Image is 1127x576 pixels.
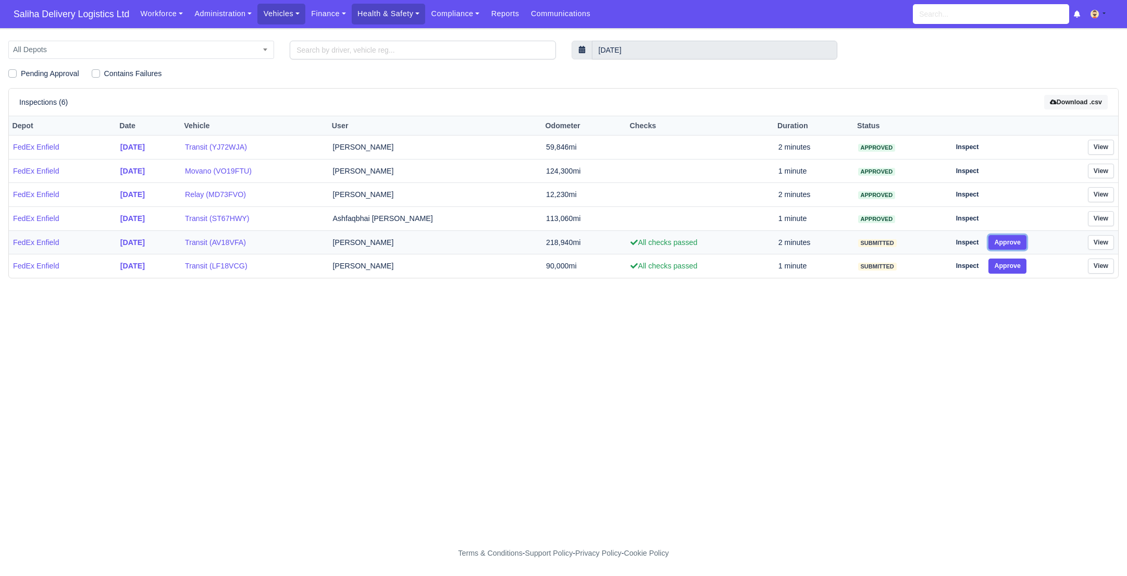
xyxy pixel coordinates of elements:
a: Inspect [950,211,985,226]
a: Communications [525,4,597,24]
div: - - - [267,547,861,559]
td: 1 minute [774,159,854,183]
th: Status [854,116,946,136]
a: Finance [305,4,352,24]
a: Inspect [950,259,985,274]
span: submitted [858,239,897,247]
a: Transit (ST67HWY) [185,213,324,225]
a: Vehicles [257,4,305,24]
td: [PERSON_NAME] [328,159,542,183]
a: FedEx Enfield [13,213,112,225]
a: View [1088,259,1114,274]
a: View [1088,187,1114,202]
strong: [DATE] [120,262,145,270]
a: View [1088,211,1114,226]
span: submitted [858,263,897,271]
td: 2 minutes [774,183,854,207]
th: Vehicle [181,116,328,136]
span: All Depots [8,41,274,59]
td: [PERSON_NAME] [328,136,542,160]
td: 218,940mi [542,230,626,254]
td: 124,300mi [542,159,626,183]
a: [DATE] [120,141,177,153]
label: Pending Approval [21,68,79,80]
a: FedEx Enfield [13,237,112,249]
span: approved [858,215,896,223]
a: Saliha Delivery Logistics Ltd [8,4,134,24]
a: Inspect [950,164,985,179]
td: 113,060mi [542,207,626,231]
button: Approve [988,235,1026,250]
a: [DATE] [120,260,177,272]
a: Privacy Policy [575,549,622,557]
td: Ashfaqbhai [PERSON_NAME] [328,207,542,231]
a: [DATE] [120,165,177,177]
a: Inspect [950,140,985,155]
td: 59,846mi [542,136,626,160]
span: approved [858,191,896,199]
td: 2 minutes [774,230,854,254]
td: 2 minutes [774,136,854,160]
a: FedEx Enfield [13,141,112,153]
a: Transit (LF18VCG) [185,260,324,272]
span: All Depots [9,43,274,56]
a: [DATE] [120,189,177,201]
a: Terms & Conditions [458,549,522,557]
th: User [328,116,542,136]
input: Search... [913,4,1069,24]
td: [PERSON_NAME] [328,230,542,254]
span: approved [858,168,896,176]
td: 12,230mi [542,183,626,207]
td: [PERSON_NAME] [328,254,542,278]
th: Duration [774,116,854,136]
th: Checks [626,116,774,136]
a: Transit (AV18VFA) [185,237,324,249]
td: 90,000mi [542,254,626,278]
strong: [DATE] [120,167,145,175]
span: All checks passed [630,238,697,247]
a: View [1088,140,1114,155]
a: Inspect [950,235,985,250]
a: Inspect [950,187,985,202]
a: Administration [189,4,257,24]
a: View [1088,164,1114,179]
a: [DATE] [120,213,177,225]
a: Workforce [134,4,189,24]
strong: [DATE] [120,143,145,151]
h6: Inspections (6) [19,98,68,107]
a: Reports [485,4,525,24]
button: Approve [988,259,1026,274]
a: FedEx Enfield [13,189,112,201]
a: [DATE] [120,237,177,249]
a: Movano (VO19FTU) [185,165,324,177]
td: 1 minute [774,254,854,278]
td: [PERSON_NAME] [328,183,542,207]
span: approved [858,144,896,152]
th: Date [116,116,181,136]
a: Support Policy [525,549,573,557]
th: Depot [9,116,116,136]
a: Relay (MD73FVO) [185,189,324,201]
iframe: Chat Widget [940,456,1127,576]
label: Contains Failures [104,68,162,80]
a: Compliance [425,4,485,24]
a: Health & Safety [352,4,426,24]
a: Transit (YJ72WJA) [185,141,324,153]
button: Download .csv [1044,95,1108,110]
strong: [DATE] [120,238,145,247]
th: Odometer [542,116,626,136]
a: FedEx Enfield [13,165,112,177]
input: Search by driver, vehicle reg... [290,41,555,59]
a: FedEx Enfield [13,260,112,272]
span: All checks passed [630,262,697,270]
strong: [DATE] [120,190,145,199]
strong: [DATE] [120,214,145,223]
a: View [1088,235,1114,250]
a: Cookie Policy [624,549,668,557]
td: 1 minute [774,207,854,231]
